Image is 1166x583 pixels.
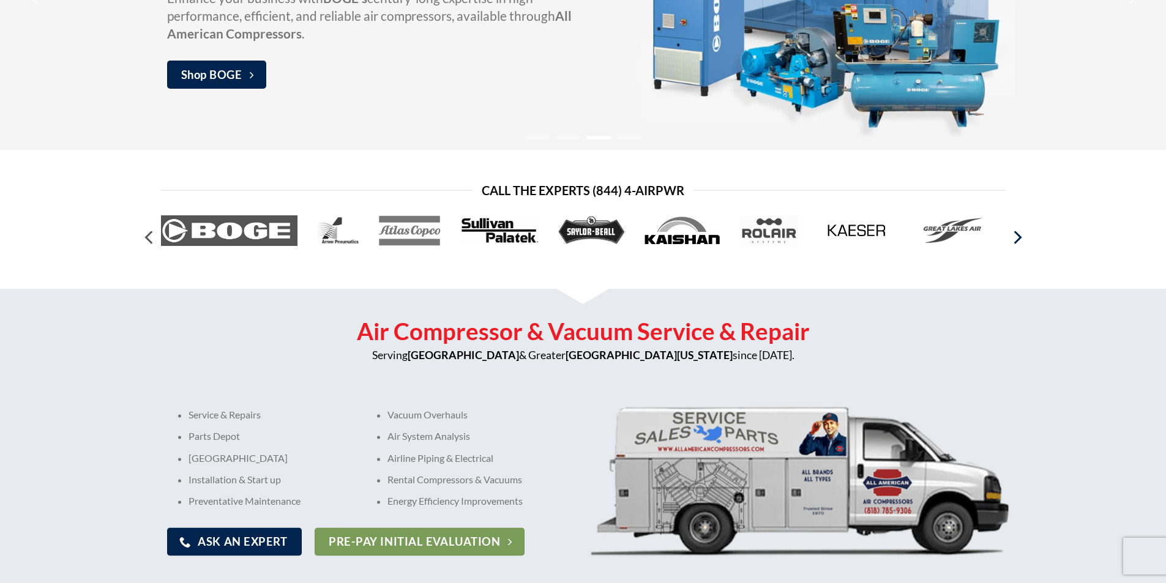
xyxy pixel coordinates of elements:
p: Vacuum Overhauls [387,409,626,421]
span: Ask An Expert [198,533,287,551]
a: Shop BOGE [167,61,267,89]
strong: All American Compressors [167,8,572,41]
span: Shop BOGE [181,66,242,84]
p: Preventative Maintenance [189,495,348,507]
li: Page dot 4 [617,136,641,139]
p: [GEOGRAPHIC_DATA] [189,452,348,464]
p: Serving & Greater since [DATE]. [161,347,1006,364]
button: Next [1006,226,1028,250]
h2: Air Compressor & Vacuum Service & Repair [161,316,1006,347]
li: Page dot 1 [525,136,550,139]
p: Airline Piping & Electrical [387,452,626,464]
p: Rental Compressors & Vacuums [387,473,626,485]
p: Air System Analysis [387,431,626,442]
a: Ask An Expert [167,527,302,555]
p: Installation & Start up [189,473,348,485]
button: Previous [139,226,161,250]
a: Pre-pay Initial Evaluation [315,527,525,555]
p: Parts Depot [189,431,348,442]
strong: [GEOGRAPHIC_DATA] [408,349,519,362]
li: Page dot 2 [556,136,580,139]
span: Call the Experts (844) 4-AirPwr [482,180,684,200]
li: Page dot 3 [586,136,611,139]
p: Service & Repairs [189,409,348,421]
span: Pre-pay Initial Evaluation [329,533,500,551]
strong: [GEOGRAPHIC_DATA][US_STATE] [566,349,733,362]
p: Energy Efficiency Improvements [387,495,626,507]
